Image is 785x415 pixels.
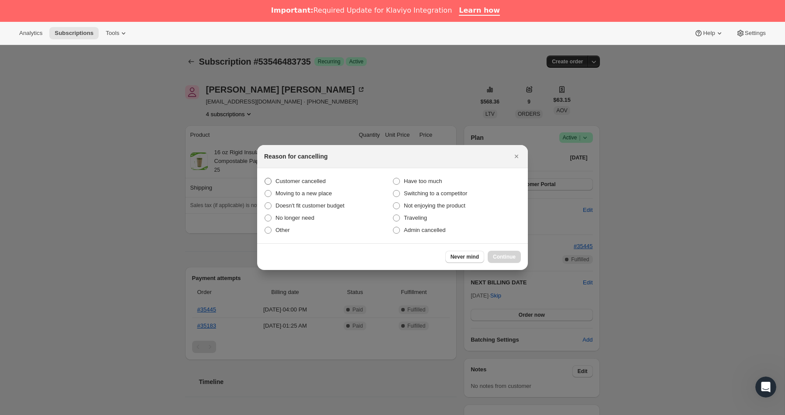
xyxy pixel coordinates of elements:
span: Never mind [451,253,479,260]
button: Close [510,150,523,163]
span: Moving to a new place [275,190,332,197]
h2: Reason for cancelling [264,152,327,161]
button: Tools [100,27,133,39]
button: Settings [731,27,771,39]
button: Never mind [445,251,484,263]
span: Have too much [404,178,442,184]
button: Analytics [14,27,48,39]
div: Required Update for Klaviyo Integration [271,6,452,15]
button: Help [689,27,729,39]
button: Subscriptions [49,27,99,39]
span: No longer need [275,214,314,221]
a: Learn how [459,6,500,16]
span: Not enjoying the product [404,202,465,209]
span: Admin cancelled [404,227,445,233]
span: Subscriptions [55,30,93,37]
span: Customer cancelled [275,178,326,184]
span: Other [275,227,290,233]
span: Analytics [19,30,42,37]
span: Help [703,30,715,37]
span: Doesn't fit customer budget [275,202,344,209]
b: Important: [271,6,313,14]
iframe: Intercom live chat [755,377,776,398]
span: Tools [106,30,119,37]
span: Traveling [404,214,427,221]
span: Settings [745,30,766,37]
span: Switching to a competitor [404,190,467,197]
